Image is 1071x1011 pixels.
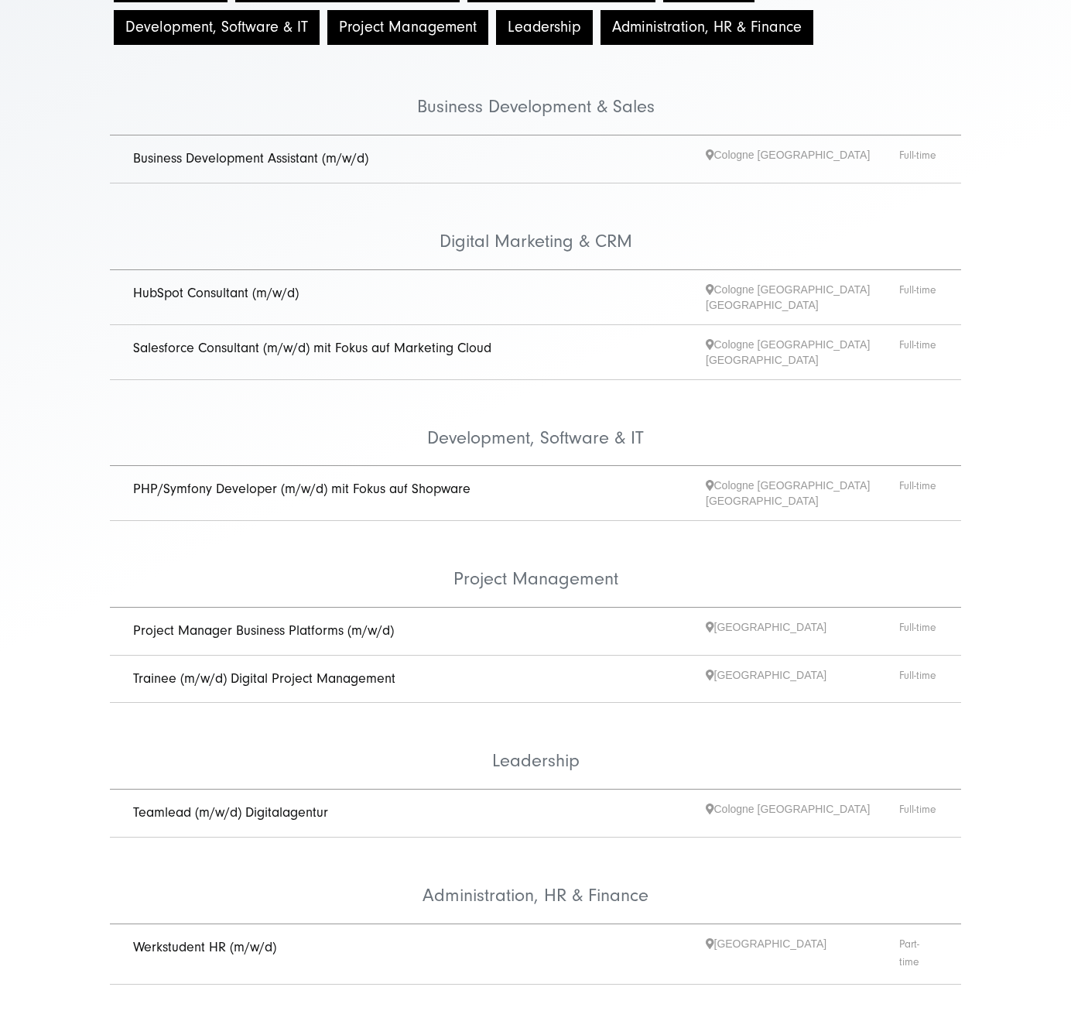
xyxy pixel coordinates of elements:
li: Leadership [110,703,961,790]
span: Cologne [GEOGRAPHIC_DATA] [GEOGRAPHIC_DATA] [706,337,899,368]
span: Full-time [899,801,938,825]
span: Cologne [GEOGRAPHIC_DATA] [GEOGRAPHIC_DATA] [706,478,899,509]
span: Cologne [GEOGRAPHIC_DATA] [706,147,899,171]
li: Digital Marketing & CRM [110,183,961,270]
span: Cologne [GEOGRAPHIC_DATA] [GEOGRAPHIC_DATA] [706,282,899,313]
span: [GEOGRAPHIC_DATA] [706,667,899,691]
a: Project Manager Business Platforms (m/w/d) [133,622,394,639]
a: Werkstudent HR (m/w/d) [133,939,276,955]
span: Full-time [899,619,938,643]
li: Development, Software & IT [110,380,961,467]
a: Salesforce Consultant (m/w/d) mit Fokus auf Marketing Cloud [133,340,491,356]
a: PHP/Symfony Developer (m/w/d) mit Fokus auf Shopware [133,481,470,497]
span: [GEOGRAPHIC_DATA] [706,936,899,973]
button: Leadership [496,10,593,45]
span: Full-time [899,667,938,691]
button: Administration, HR & Finance [601,10,813,45]
a: HubSpot Consultant (m/w/d) [133,285,299,301]
span: Full-time [899,337,938,368]
button: Development, Software & IT [114,10,320,45]
a: Trainee (m/w/d) Digital Project Management [133,670,395,687]
span: Cologne [GEOGRAPHIC_DATA] [706,801,899,825]
a: Business Development Assistant (m/w/d) [133,150,368,166]
span: Full-time [899,478,938,509]
span: Part-time [899,936,938,973]
li: Administration, HR & Finance [110,838,961,924]
li: Business Development & Sales [110,49,961,135]
button: Project Management [327,10,488,45]
span: Full-time [899,282,938,313]
span: [GEOGRAPHIC_DATA] [706,619,899,643]
li: Project Management [110,521,961,608]
a: Teamlead (m/w/d) Digitalagentur [133,804,328,821]
span: Full-time [899,147,938,171]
